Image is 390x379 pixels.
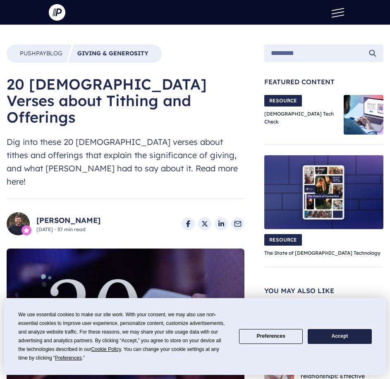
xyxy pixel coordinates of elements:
[264,250,380,256] a: The State of [DEMOGRAPHIC_DATA] Technology
[55,355,82,361] span: Preferences
[7,212,30,235] img: David Royall
[264,111,334,125] a: [DEMOGRAPHIC_DATA] Tech Check
[36,215,100,226] a: [PERSON_NAME]
[77,50,148,58] a: Giving & Generosity
[239,329,303,344] button: Preferences
[91,346,121,352] span: Cookie Policy
[231,217,244,230] a: Share via Email
[4,298,386,375] div: Cookie Consent Prompt
[264,95,302,107] span: RESOURCE
[264,234,302,246] span: RESOURCE
[7,135,244,188] span: Dig into these 20 [DEMOGRAPHIC_DATA] verses about tithes and offerings that explain the significa...
[18,310,229,362] div: We use essential cookies to make our site work. With your consent, we may also use non-essential ...
[264,78,383,85] span: Featured Content
[7,76,244,126] h1: 20 [DEMOGRAPHIC_DATA] Verses about Tithing and Offerings
[264,287,383,294] span: You May Also Like
[198,217,211,230] a: Share on X
[20,50,62,58] a: PushpayBlog
[344,95,383,135] img: Church Tech Check Blog Hero Image
[182,217,195,230] a: Share on Facebook
[215,217,228,230] a: Share on LinkedIn
[55,226,56,232] span: ·
[308,329,371,344] button: Accept
[36,226,100,233] span: [DATE] 37 min read
[20,50,46,57] span: Pushpay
